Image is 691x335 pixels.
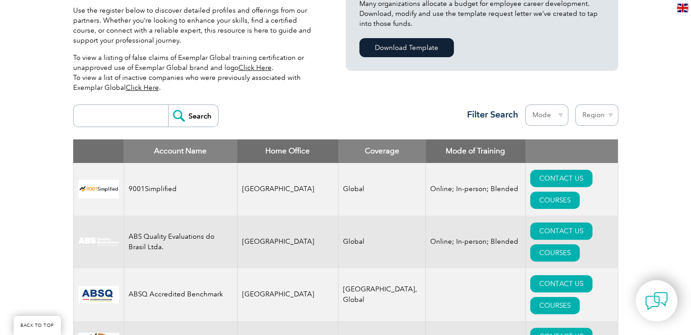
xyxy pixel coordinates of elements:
[645,290,668,312] img: contact-chat.png
[359,38,454,57] a: Download Template
[124,163,237,216] td: 9001Simplified
[526,139,618,163] th: : activate to sort column ascending
[677,4,688,12] img: en
[237,139,338,163] th: Home Office: activate to sort column ascending
[426,163,526,216] td: Online; In-person; Blended
[338,216,426,268] td: Global
[78,286,119,303] img: cc24547b-a6e0-e911-a812-000d3a795b83-logo.png
[530,170,592,187] a: CONTACT US
[78,237,119,247] img: c92924ac-d9bc-ea11-a814-000d3a79823d-logo.jpg
[73,53,318,93] p: To view a listing of false claims of Exemplar Global training certification or unapproved use of ...
[237,216,338,268] td: [GEOGRAPHIC_DATA]
[124,139,237,163] th: Account Name: activate to sort column descending
[338,268,426,321] td: [GEOGRAPHIC_DATA], Global
[530,275,592,292] a: CONTACT US
[124,216,237,268] td: ABS Quality Evaluations do Brasil Ltda.
[237,268,338,321] td: [GEOGRAPHIC_DATA]
[239,64,272,72] a: Click Here
[124,268,237,321] td: ABSQ Accredited Benchmark
[73,5,318,45] p: Use the register below to discover detailed profiles and offerings from our partners. Whether you...
[530,244,580,261] a: COURSES
[426,216,526,268] td: Online; In-person; Blended
[14,316,61,335] a: BACK TO TOP
[462,109,518,120] h3: Filter Search
[426,139,526,163] th: Mode of Training: activate to sort column ascending
[530,222,592,240] a: CONTACT US
[237,163,338,216] td: [GEOGRAPHIC_DATA]
[338,139,426,163] th: Coverage: activate to sort column ascending
[126,84,159,92] a: Click Here
[530,192,580,209] a: COURSES
[530,297,580,314] a: COURSES
[78,180,119,198] img: 37c9c059-616f-eb11-a812-002248153038-logo.png
[338,163,426,216] td: Global
[168,105,218,127] input: Search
